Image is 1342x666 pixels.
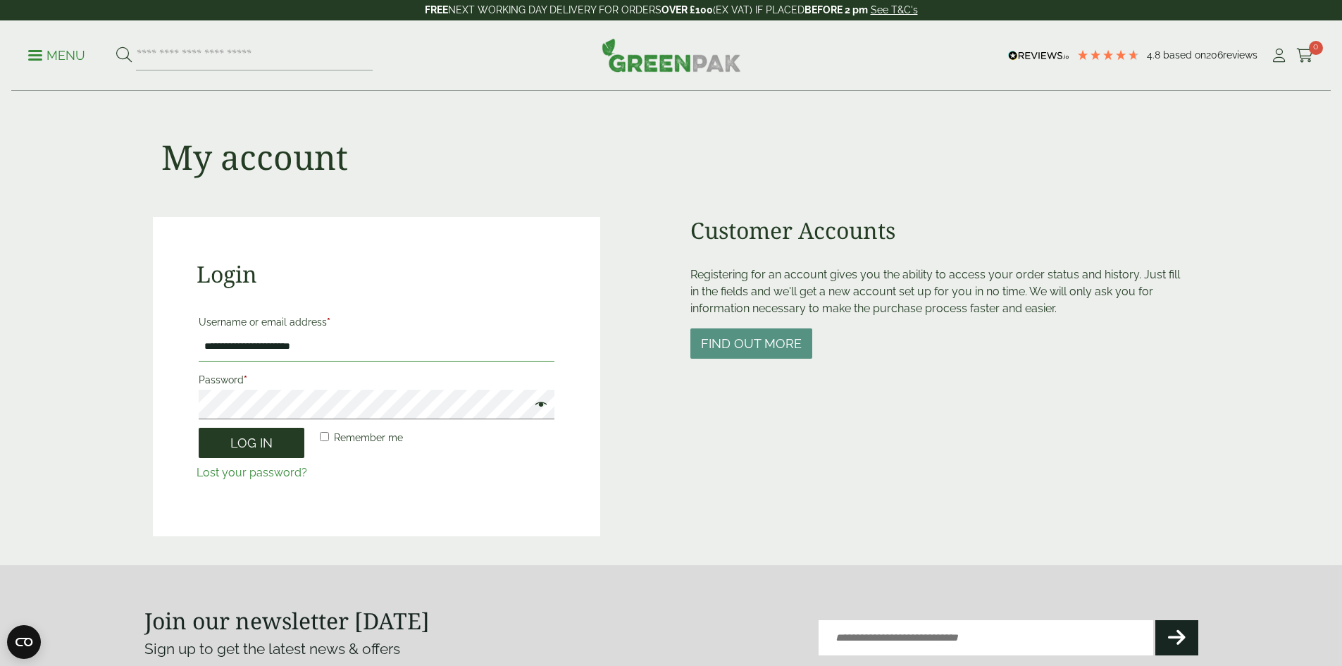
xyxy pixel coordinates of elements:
img: REVIEWS.io [1008,51,1069,61]
strong: Join our newsletter [DATE] [144,605,430,636]
input: Remember me [320,432,329,441]
img: GreenPak Supplies [602,38,741,72]
h2: Login [197,261,557,288]
p: Sign up to get the latest news & offers [144,638,619,660]
span: 0 [1309,41,1323,55]
strong: BEFORE 2 pm [804,4,868,16]
span: 206 [1206,49,1223,61]
span: 4.8 [1147,49,1163,61]
a: Find out more [690,338,812,351]
h1: My account [161,137,348,178]
span: Based on [1163,49,1206,61]
a: See T&C's [871,4,918,16]
h2: Customer Accounts [690,217,1190,244]
a: 0 [1296,45,1314,66]
strong: FREE [425,4,448,16]
a: Menu [28,47,85,61]
label: Password [199,370,554,390]
p: Registering for an account gives you the ability to access your order status and history. Just fi... [690,266,1190,317]
button: Log in [199,428,304,458]
div: 4.79 Stars [1076,49,1140,61]
button: Open CMP widget [7,625,41,659]
p: Menu [28,47,85,64]
i: Cart [1296,49,1314,63]
button: Find out more [690,328,812,359]
i: My Account [1270,49,1288,63]
strong: OVER £100 [661,4,713,16]
a: Lost your password? [197,466,307,479]
label: Username or email address [199,312,554,332]
span: reviews [1223,49,1257,61]
span: Remember me [334,432,403,443]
